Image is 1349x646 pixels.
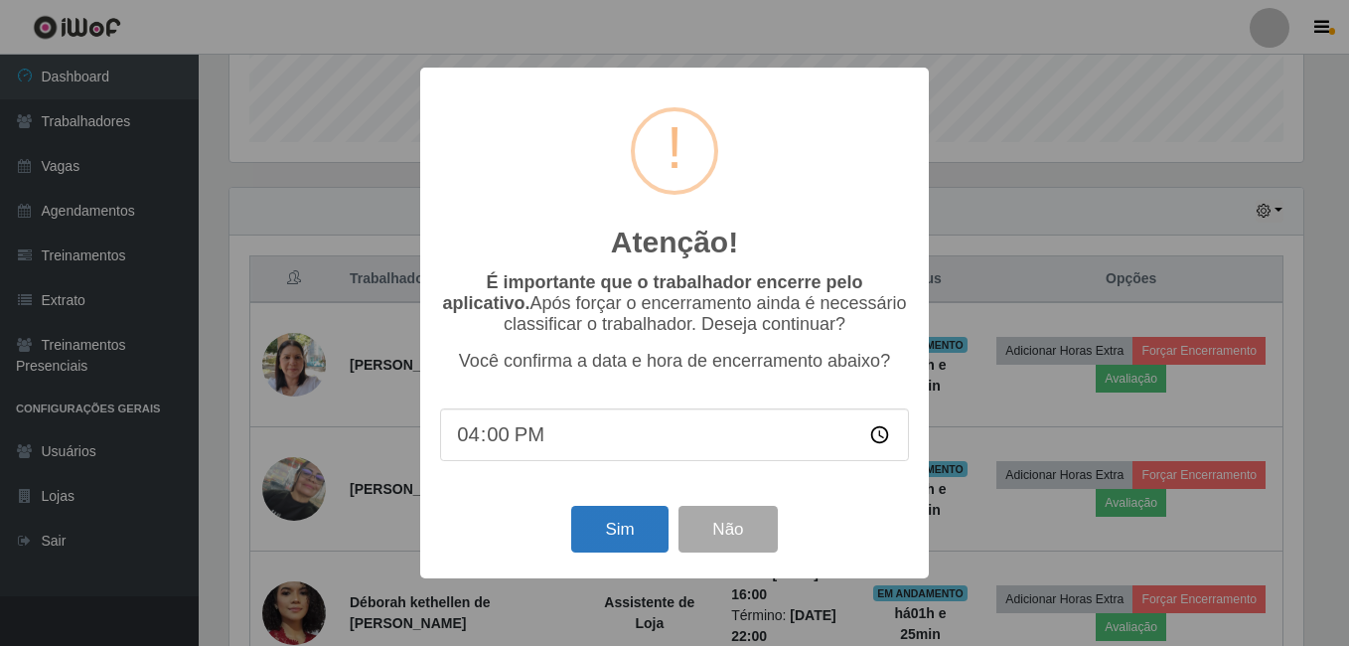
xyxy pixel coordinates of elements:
button: Não [678,506,777,553]
button: Sim [571,506,668,553]
b: É importante que o trabalhador encerre pelo aplicativo. [442,272,862,313]
h2: Atenção! [611,225,738,260]
p: Após forçar o encerramento ainda é necessário classificar o trabalhador. Deseja continuar? [440,272,909,335]
p: Você confirma a data e hora de encerramento abaixo? [440,351,909,372]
